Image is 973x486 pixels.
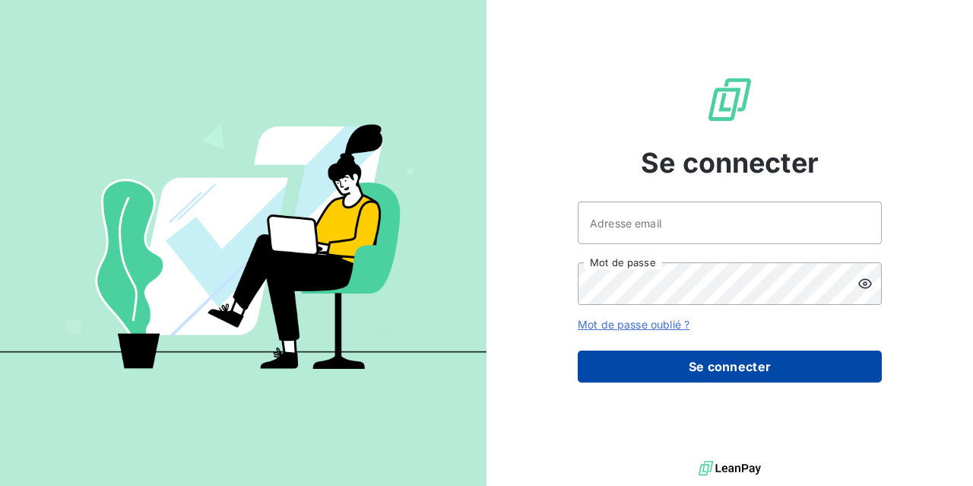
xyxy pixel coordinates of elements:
input: placeholder [578,202,882,244]
a: Mot de passe oublié ? [578,318,689,331]
span: Se connecter [641,142,819,183]
img: Logo LeanPay [705,75,754,124]
img: logo [699,457,761,480]
button: Se connecter [578,351,882,383]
